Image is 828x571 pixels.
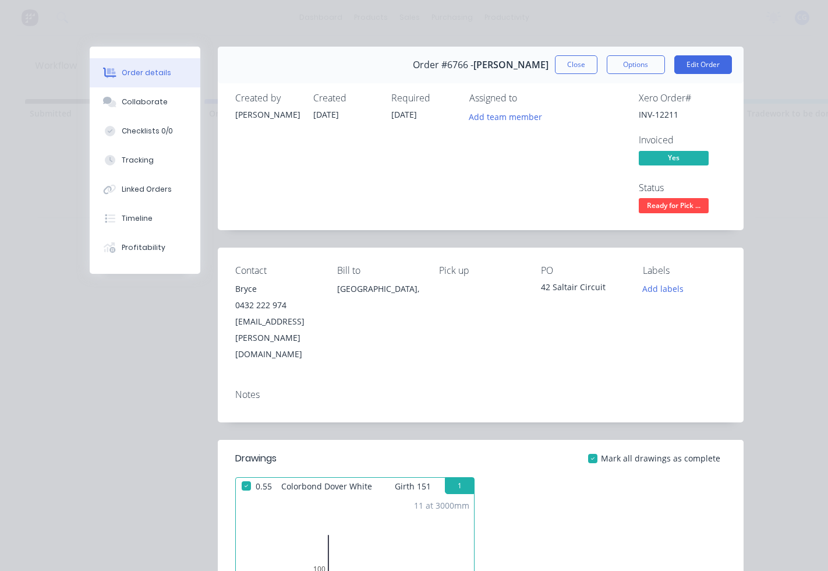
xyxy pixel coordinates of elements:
button: Profitability [90,233,200,262]
div: Created [313,93,377,104]
div: [PERSON_NAME] [235,108,299,121]
button: Add team member [462,108,548,124]
button: Ready for Pick ... [639,198,709,216]
div: Pick up [439,265,522,276]
span: [DATE] [313,109,339,120]
button: Order details [90,58,200,87]
div: Tracking [122,155,154,165]
div: PO [541,265,624,276]
div: [GEOGRAPHIC_DATA], [337,281,420,297]
div: Invoiced [639,135,726,146]
div: [EMAIL_ADDRESS][PERSON_NAME][DOMAIN_NAME] [235,313,319,362]
span: Girth 151 [395,478,431,495]
div: 11 at 3000mm [414,499,469,512]
div: Drawings [235,452,277,466]
button: Edit Order [674,55,732,74]
button: Close [555,55,597,74]
div: Bill to [337,265,420,276]
div: Checklists 0/0 [122,126,173,136]
span: Colorbond Dover White [277,478,377,495]
div: Contact [235,265,319,276]
div: Order details [122,68,171,78]
div: Bryce0432 222 974[EMAIL_ADDRESS][PERSON_NAME][DOMAIN_NAME] [235,281,319,362]
span: Yes [639,151,709,165]
button: Add labels [636,281,689,297]
span: Ready for Pick ... [639,198,709,213]
div: Status [639,182,726,193]
div: Profitability [122,242,165,253]
div: Timeline [122,213,153,224]
button: Tracking [90,146,200,175]
button: Linked Orders [90,175,200,204]
div: Linked Orders [122,184,172,195]
div: Notes [235,389,726,400]
span: [PERSON_NAME] [473,59,549,71]
div: 42 Saltair Circuit [541,281,624,297]
button: Timeline [90,204,200,233]
span: Mark all drawings as complete [601,452,720,464]
div: Collaborate [122,97,168,107]
div: INV-12211 [639,108,726,121]
div: Bryce [235,281,319,297]
button: Checklists 0/0 [90,117,200,146]
div: Labels [643,265,726,276]
div: 0432 222 974 [235,297,319,313]
span: [DATE] [391,109,417,120]
div: Required [391,93,455,104]
button: Add team member [469,108,549,124]
div: [GEOGRAPHIC_DATA], [337,281,420,318]
div: Created by [235,93,299,104]
div: Assigned to [469,93,586,104]
div: Xero Order # [639,93,726,104]
button: Collaborate [90,87,200,117]
button: 1 [445,478,474,494]
span: Order #6766 - [413,59,473,71]
span: 0.55 [251,478,277,495]
button: Options [607,55,665,74]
